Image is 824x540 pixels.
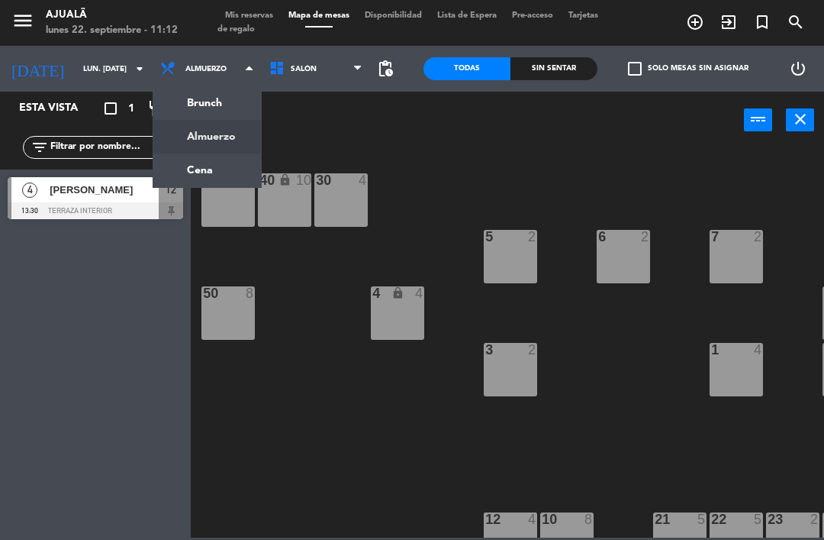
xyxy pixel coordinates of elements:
[372,286,373,300] div: 4
[49,139,167,156] input: Filtrar por nombre...
[745,9,779,35] span: Reserva especial
[430,11,504,20] span: Lista de Espera
[712,9,745,35] span: WALK IN
[166,180,176,199] span: 12
[528,343,537,357] div: 2
[359,173,368,187] div: 4
[291,65,317,73] span: Salón
[789,60,807,78] i: power_settings_new
[641,230,650,244] div: 2
[50,182,159,198] span: [PERSON_NAME]
[810,513,819,526] div: 2
[22,183,37,198] span: 4
[754,230,763,244] div: 2
[8,99,110,118] div: Esta vista
[791,110,810,128] i: close
[528,513,537,526] div: 4
[779,9,813,35] span: BUSCAR
[46,23,178,38] div: lunes 22. septiembre - 11:12
[711,230,712,244] div: 7
[128,100,134,118] span: 1
[542,513,542,526] div: 10
[598,230,599,244] div: 6
[11,9,34,32] i: menu
[711,513,712,526] div: 22
[768,513,768,526] div: 23
[391,286,404,299] i: lock
[655,513,655,526] div: 21
[528,230,537,244] div: 2
[504,11,561,20] span: Pre-acceso
[584,513,594,526] div: 8
[786,108,814,131] button: Cerrar
[485,513,486,526] div: 12
[101,99,120,118] i: crop_square
[697,513,707,526] div: 5
[744,108,772,131] button: DISPONIBILIDAD
[628,62,642,76] span: check_box_outline_blank
[711,343,712,357] div: 1
[415,286,424,300] div: 4
[749,110,768,128] i: power_input
[296,173,311,187] div: 10
[278,173,291,186] i: lock
[281,11,357,20] span: Mapa de mesas
[423,57,510,80] div: Todas
[185,65,227,73] span: Almuerzo
[357,11,430,20] span: Disponibilidad
[153,120,261,154] a: Almuerzo
[754,513,763,526] div: 5
[376,60,394,78] span: pending_actions
[753,13,771,31] i: turned_in_not
[217,11,281,20] span: Mis reservas
[485,230,486,244] div: 5
[485,343,486,357] div: 3
[686,13,704,31] i: add_circle_outline
[153,86,261,120] a: Brunch
[246,286,255,300] div: 8
[754,343,763,357] div: 4
[147,99,166,118] i: restaurant
[31,138,49,157] i: filter_list
[130,60,149,78] i: arrow_drop_down
[628,62,748,76] label: Solo mesas sin asignar
[203,286,204,300] div: 50
[46,8,178,23] div: Ajualä
[153,154,261,187] a: Cena
[719,13,738,31] i: exit_to_app
[787,13,805,31] i: search
[510,57,597,80] div: Sin sentar
[678,9,712,35] span: RESERVAR MESA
